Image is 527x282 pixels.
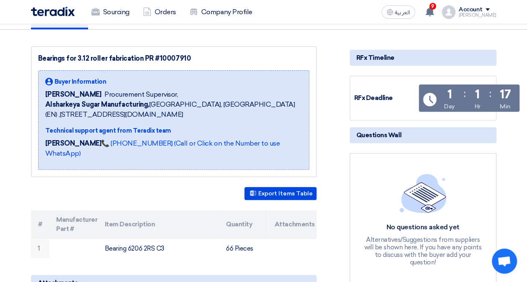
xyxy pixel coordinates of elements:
span: Procurement Supervisor, [104,90,178,100]
a: Company Profile [183,3,259,21]
div: Account [459,6,483,13]
div: 1 [475,89,480,100]
b: Alsharkeya Sugar Manufacturing, [45,100,149,108]
div: RFx Deadline [354,93,417,103]
img: empty_state_list.svg [400,174,447,213]
span: [PERSON_NAME] [45,90,101,100]
a: Orders [136,3,183,21]
img: profile_test.png [442,5,455,19]
span: العربية [395,10,410,15]
strong: [PERSON_NAME] [45,139,101,147]
div: Alternatives/Suggestions from suppliers will be shown here, If you have any points to discuss wit... [362,236,484,266]
button: Export Items Table [244,187,317,200]
div: Hr [474,102,480,111]
div: Open chat [492,249,517,274]
button: العربية [382,5,415,19]
th: # [31,210,50,239]
div: Bearings for 3.12 roller fabrication PR #10007910 [38,54,309,64]
div: 1 [447,89,452,100]
div: : [489,86,491,101]
th: Quantity [219,210,268,239]
th: Manufacturer Part # [49,210,98,239]
td: 66 Pieces [219,239,268,259]
div: Min [500,102,511,111]
div: No questions asked yet [362,223,484,232]
div: : [464,86,466,101]
th: Attachments [268,210,317,239]
td: Bearing 6206 2RS C3 [98,239,219,259]
a: 📞 [PHONE_NUMBER] (Call or Click on the Number to use WhatsApp) [45,139,280,157]
span: Questions Wall [356,131,401,140]
img: Teradix logo [31,7,75,16]
div: Day [444,102,455,111]
div: Technical support agent from Teradix team [45,126,302,135]
div: 17 [500,89,511,100]
th: Item Description [98,210,219,239]
span: Buyer Information [55,77,106,86]
td: 1 [31,239,50,259]
div: RFx Timeline [350,50,496,66]
a: Sourcing [85,3,136,21]
span: 9 [429,3,436,10]
div: [PERSON_NAME] [459,13,496,18]
span: [GEOGRAPHIC_DATA], [GEOGRAPHIC_DATA] (EN) ,[STREET_ADDRESS][DOMAIN_NAME] [45,100,302,120]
